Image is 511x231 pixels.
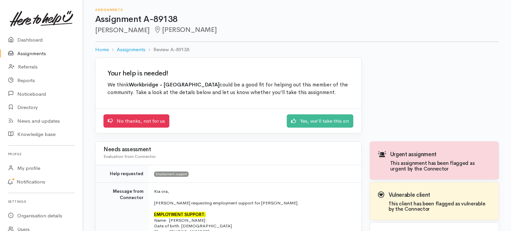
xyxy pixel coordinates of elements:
a: Yes, we'll take this on [287,114,353,128]
h3: Vulnerable client [389,192,491,198]
h6: Settings [8,197,75,206]
h6: Profile [8,150,75,159]
span: Employment support [154,172,189,177]
h3: Needs assessment [103,147,353,153]
nav: breadcrumb [95,42,499,58]
h2: [PERSON_NAME] [95,26,499,34]
p: We think could be a good fit for helping out this member of the community. Take a look at the det... [107,81,349,97]
p: Kia ora, [154,188,353,195]
a: Assignments [117,46,145,54]
h2: Your help is needed! [107,70,349,77]
h1: Assignment A-89138 [95,15,499,24]
a: Home [95,46,109,54]
b: Workbridge - [GEOGRAPHIC_DATA] [129,81,220,88]
h3: Urgent assignment [390,152,491,158]
font: EMPLOYMENT SUPPORT: [154,212,206,217]
h4: This client has been flagged as vulnerable by the Connector [389,201,491,212]
p: [PERSON_NAME] requesting employment support for [PERSON_NAME]. [154,200,353,206]
h4: This assignment has been flagged as urgent by the Connector [390,161,491,172]
span: Evaluation from Connector [103,154,156,159]
h6: Assignments [95,8,499,12]
a: No thanks, not for us [103,114,169,128]
span: [PERSON_NAME] [154,26,217,34]
li: Review A-89138 [145,46,189,54]
td: Help requested [95,165,149,183]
